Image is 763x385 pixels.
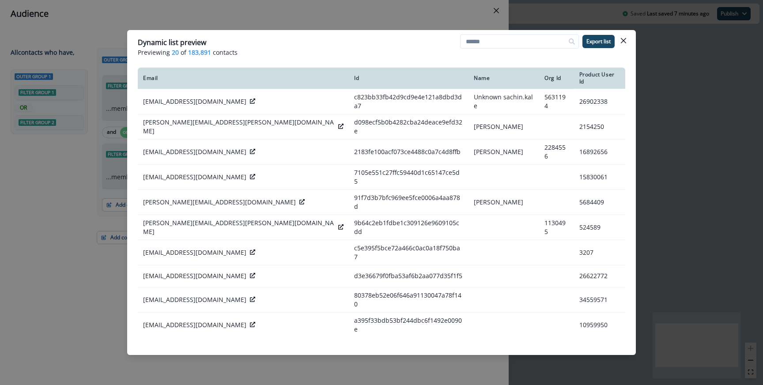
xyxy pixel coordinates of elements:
td: 10959950 [574,312,625,337]
td: [PERSON_NAME] [468,114,539,139]
td: 5684409 [574,189,625,215]
td: c5e395f5bce72a466c0ac0a18f750ba7 [349,240,468,265]
td: 7105e551c27ffc59440d1c65147ce5d5 [349,164,468,189]
td: d3e36679f0fba53af6b2aa077d35f1f5 [349,265,468,287]
button: Close [616,34,631,48]
td: 16892656 [574,139,625,164]
span: 20 [172,48,179,57]
td: 2284556 [539,139,574,164]
div: Id [354,75,463,82]
td: 91f7d3b7bfc969ee5fce0006a4aa878d [349,189,468,215]
p: [EMAIL_ADDRESS][DOMAIN_NAME] [143,147,246,156]
div: Org Id [544,75,568,82]
td: 524589 [574,215,625,240]
p: [PERSON_NAME][EMAIL_ADDRESS][PERSON_NAME][DOMAIN_NAME] [143,219,335,236]
p: [EMAIL_ADDRESS][DOMAIN_NAME] [143,248,246,257]
td: c823bb33fb42d9cd9e4e121a8dbd3da7 [349,89,468,114]
p: [EMAIL_ADDRESS][DOMAIN_NAME] [143,97,246,106]
span: 183,891 [188,48,211,57]
td: 15830061 [574,164,625,189]
td: 1130495 [539,215,574,240]
p: [EMAIL_ADDRESS][DOMAIN_NAME] [143,272,246,280]
td: Unknown sachin.kale [468,89,539,114]
p: Export list [586,38,611,45]
button: Export list [582,35,615,48]
td: 5631194 [539,89,574,114]
td: 2154250 [574,114,625,139]
p: [EMAIL_ADDRESS][DOMAIN_NAME] [143,173,246,181]
p: [PERSON_NAME][EMAIL_ADDRESS][DOMAIN_NAME] [143,198,296,207]
p: [EMAIL_ADDRESS][DOMAIN_NAME] [143,295,246,304]
div: Product User Id [579,71,620,85]
p: [PERSON_NAME][EMAIL_ADDRESS][PERSON_NAME][DOMAIN_NAME] [143,118,335,136]
td: 80378eb52e06f646a91130047a78f140 [349,287,468,312]
p: Dynamic list preview [138,37,206,48]
div: Name [474,75,534,82]
div: Email [143,75,344,82]
p: Previewing of contacts [138,48,625,57]
p: [EMAIL_ADDRESS][DOMAIN_NAME] [143,321,246,329]
td: d098ecf5b0b4282cba24deace9efd32e [349,114,468,139]
td: a395f33bdb53bf244dbc6f1492e0090e [349,312,468,337]
td: 3207 [574,240,625,265]
td: 26902338 [574,89,625,114]
td: 9b64c2eb1fdbe1c309126e9609105cdd [349,215,468,240]
td: [PERSON_NAME] [468,189,539,215]
td: [PERSON_NAME] [468,139,539,164]
td: 34559571 [574,287,625,312]
td: 2183fe100acf073ce4488c0a7c4d8ffb [349,139,468,164]
td: 26622772 [574,265,625,287]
